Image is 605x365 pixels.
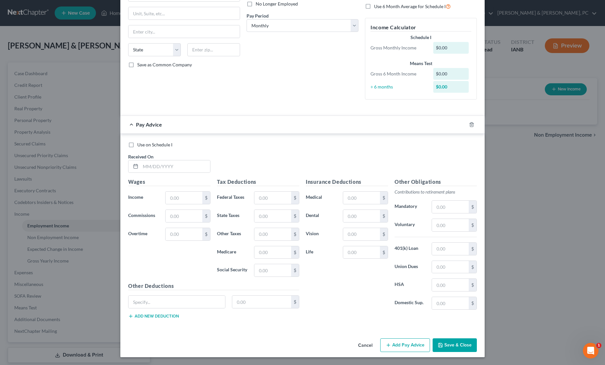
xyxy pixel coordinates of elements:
[202,228,210,240] div: $
[433,81,469,93] div: $0.00
[469,297,477,309] div: $
[433,338,477,352] button: Save & Close
[380,192,388,204] div: $
[217,178,299,186] h5: Tax Deductions
[166,228,202,240] input: 0.00
[391,261,428,274] label: Union Dues
[469,243,477,255] div: $
[302,191,340,204] label: Medical
[214,191,251,204] label: Federal Taxes
[136,121,162,128] span: Pay Advice
[291,264,299,277] div: $
[432,219,469,231] input: 0.00
[128,296,225,308] input: Specify...
[247,13,269,19] span: Pay Period
[596,343,601,348] span: 1
[128,25,240,38] input: Enter city...
[395,178,477,186] h5: Other Obligations
[583,343,598,358] iframe: Intercom live chat
[128,7,240,20] input: Unit, Suite, etc...
[141,160,210,173] input: MM/DD/YYYY
[370,34,471,41] div: Schedule I
[432,297,469,309] input: 0.00
[432,279,469,291] input: 0.00
[343,228,380,240] input: 0.00
[128,178,210,186] h5: Wages
[302,228,340,241] label: Vision
[254,192,291,204] input: 0.00
[128,154,154,159] span: Received On
[254,228,291,240] input: 0.00
[214,264,251,277] label: Social Security
[469,219,477,231] div: $
[302,210,340,223] label: Dental
[391,278,428,291] label: HSA
[306,178,388,186] h5: Insurance Deductions
[380,210,388,222] div: $
[469,279,477,291] div: $
[432,243,469,255] input: 0.00
[128,194,143,200] span: Income
[380,338,430,352] button: Add Pay Advice
[214,246,251,259] label: Medicare
[166,192,202,204] input: 0.00
[291,210,299,222] div: $
[291,192,299,204] div: $
[254,246,291,259] input: 0.00
[291,228,299,240] div: $
[166,210,202,222] input: 0.00
[374,4,446,9] span: Use 6 Month Average for Schedule I
[391,200,428,213] label: Mandatory
[380,246,388,259] div: $
[469,261,477,273] div: $
[137,62,192,67] span: Save as Common Company
[432,201,469,213] input: 0.00
[137,142,172,147] span: Use on Schedule I
[433,42,469,54] div: $0.00
[343,210,380,222] input: 0.00
[370,60,471,67] div: Means Test
[367,45,430,51] div: Gross Monthly Income
[256,1,298,7] span: No Longer Employed
[391,219,428,232] label: Voluntary
[367,71,430,77] div: Gross 6 Month Income
[433,68,469,80] div: $0.00
[469,201,477,213] div: $
[128,282,299,290] h5: Other Deductions
[343,246,380,259] input: 0.00
[367,84,430,90] div: ÷ 6 months
[128,314,179,319] button: Add new deduction
[214,228,251,241] label: Other Taxes
[370,23,471,32] h5: Income Calculator
[202,192,210,204] div: $
[395,189,477,195] p: Contributions to retirement plans
[254,264,291,277] input: 0.00
[214,210,251,223] label: State Taxes
[232,296,291,308] input: 0.00
[343,192,380,204] input: 0.00
[125,228,162,241] label: Overtime
[302,246,340,259] label: Life
[254,210,291,222] input: 0.00
[291,296,299,308] div: $
[291,246,299,259] div: $
[353,339,378,352] button: Cancel
[187,43,240,56] input: Enter zip...
[391,297,428,310] label: Domestic Sup.
[432,261,469,273] input: 0.00
[202,210,210,222] div: $
[380,228,388,240] div: $
[391,242,428,255] label: 401(k) Loan
[125,210,162,223] label: Commissions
